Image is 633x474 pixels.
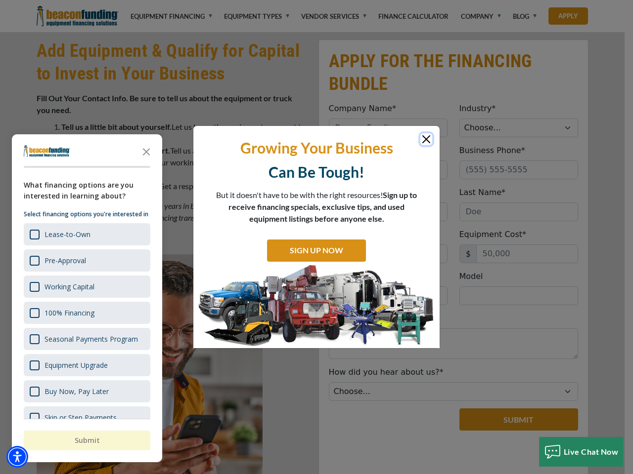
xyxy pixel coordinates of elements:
button: Close the survey [136,141,156,161]
img: Company logo [24,145,70,157]
div: Accessibility Menu [6,446,28,468]
div: Survey [12,134,162,462]
div: Working Capital [45,282,94,291]
div: Lease-to-Own [45,230,90,239]
p: Can Be Tough! [201,162,432,182]
div: Lease-to-Own [24,223,150,245]
div: Equipment Upgrade [45,360,108,370]
div: 100% Financing [24,302,150,324]
div: Skip or Step Payments [45,413,117,422]
a: SIGN UP NOW [267,239,366,262]
div: Working Capital [24,276,150,298]
div: What financing options are you interested in learning about? [24,180,150,201]
p: Growing Your Business [201,138,432,158]
p: Select financing options you're interested in [24,209,150,219]
button: Close [420,133,432,145]
button: Live Chat Now [539,437,624,467]
span: Sign up to receive financing specials, exclusive tips, and used equipment listings before anyone ... [228,190,417,223]
div: Pre-Approval [45,256,86,265]
div: 100% Financing [45,308,94,317]
div: Buy Now, Pay Later [24,380,150,402]
button: Submit [24,431,150,450]
p: But it doesn't have to be with the right resources! [216,189,417,225]
div: Skip or Step Payments [24,406,150,429]
div: Seasonal Payments Program [45,334,138,344]
div: Pre-Approval [24,249,150,272]
img: SIGN UP NOW [193,264,440,348]
div: Seasonal Payments Program [24,328,150,350]
div: Equipment Upgrade [24,354,150,376]
div: Buy Now, Pay Later [45,387,109,396]
span: Live Chat Now [564,447,619,456]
